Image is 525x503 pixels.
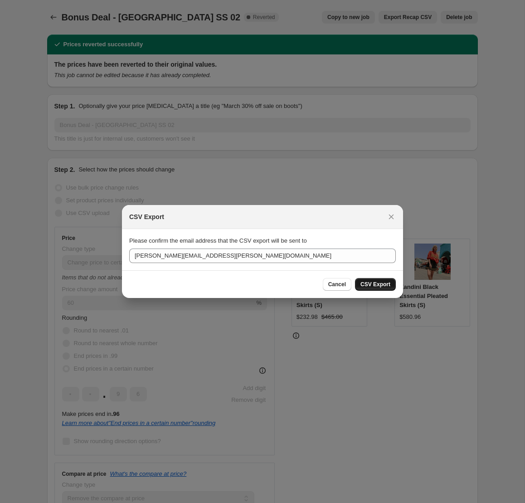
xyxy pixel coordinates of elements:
[360,281,390,288] span: CSV Export
[129,212,164,221] h2: CSV Export
[328,281,346,288] span: Cancel
[355,278,396,291] button: CSV Export
[323,278,351,291] button: Cancel
[385,210,398,223] button: Close
[129,237,307,244] span: Please confirm the email address that the CSV export will be sent to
